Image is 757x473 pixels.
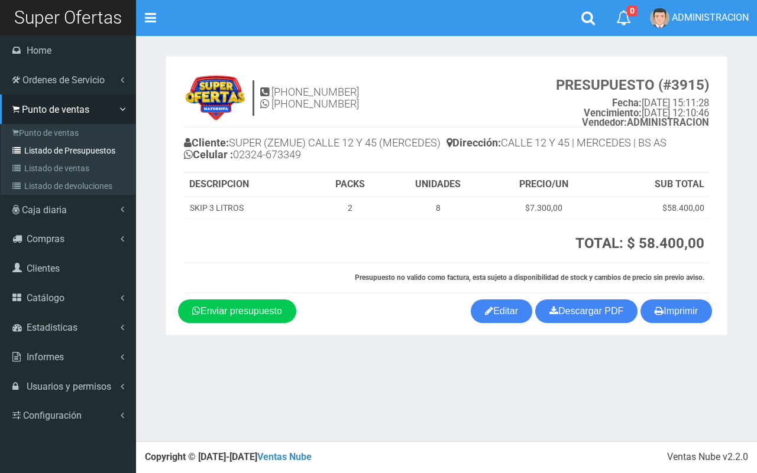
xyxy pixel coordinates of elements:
[582,117,627,128] strong: Vendedor:
[582,117,709,128] b: ADMINISTRACION
[260,86,359,110] h4: [PHONE_NUMBER] [PHONE_NUMBER]
[313,197,386,219] td: 2
[489,197,599,219] td: $7.300,00
[145,451,312,462] strong: Copyright © [DATE]-[DATE]
[471,299,532,323] a: Editar
[612,97,642,109] strong: Fecha:
[447,134,709,155] h4: CALLE 12 Y 45 | MERCEDES | BS AS
[23,410,82,421] span: Configuración
[184,148,233,161] b: Celular :
[535,299,638,323] a: Descargar PDF
[4,124,135,142] a: Punto de ventas
[27,351,64,363] span: Informes
[257,451,312,462] a: Ventas Nube
[355,273,704,282] strong: Presupuesto no valido como factura, esta sujeto a disponibilidad de stock y cambios de precio sin...
[599,197,709,219] td: $58.400,00
[584,107,642,119] strong: Vencimiento:
[556,77,709,128] small: [DATE] 15:11:28 [DATE] 12:10:46
[27,233,64,244] span: Compras
[672,12,749,23] span: ADMINISTRACION
[185,173,313,197] th: DESCRIPCION
[184,134,447,167] h4: SUPER (ZEMUE) CALLE 12 Y 45 (MERCEDES) 02324-673349
[185,197,313,219] td: SKIP 3 LITROS
[14,7,122,28] span: Super Ofertas
[556,77,709,93] strong: PRESUPUESTO (#3915)
[184,136,229,149] b: Cliente:
[27,292,64,304] span: Catálogo
[489,173,599,197] th: PRECIO/UN
[200,306,282,316] span: Enviar presupuesto
[22,204,67,216] span: Caja diaria
[4,142,135,159] a: Listado de Presupuestos
[387,173,490,197] th: UNIDADES
[447,136,501,149] b: Dirección:
[27,381,111,392] span: Usuarios y permisos
[27,45,51,56] span: Home
[640,299,712,323] button: Imprimir
[667,451,748,464] div: Ventas Nube v2.2.0
[27,322,77,333] span: Estadisticas
[575,235,704,252] strong: TOTAL: $ 58.400,00
[627,5,638,17] span: 0
[178,299,296,323] a: Enviar presupuesto
[22,74,105,86] span: Ordenes de Servicio
[22,104,89,115] span: Punto de ventas
[650,8,669,28] img: User Image
[387,197,490,219] td: 8
[184,74,247,122] img: 9k=
[4,177,135,195] a: Listado de devoluciones
[27,263,60,274] span: Clientes
[599,173,709,197] th: SUB TOTAL
[4,159,135,177] a: Listado de ventas
[313,173,386,197] th: PACKS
